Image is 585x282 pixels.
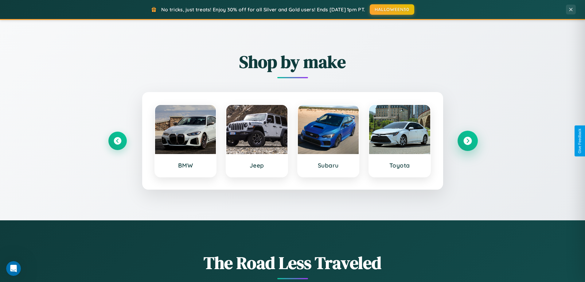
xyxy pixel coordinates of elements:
[108,251,477,275] h1: The Road Less Traveled
[304,162,353,169] h3: Subaru
[108,50,477,74] h2: Shop by make
[161,6,365,13] span: No tricks, just treats! Enjoy 30% off for all Silver and Gold users! Ends [DATE] 1pm PT.
[370,4,414,15] button: HALLOWEEN30
[6,261,21,276] iframe: Intercom live chat
[161,162,210,169] h3: BMW
[578,129,582,153] div: Give Feedback
[232,162,281,169] h3: Jeep
[375,162,424,169] h3: Toyota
